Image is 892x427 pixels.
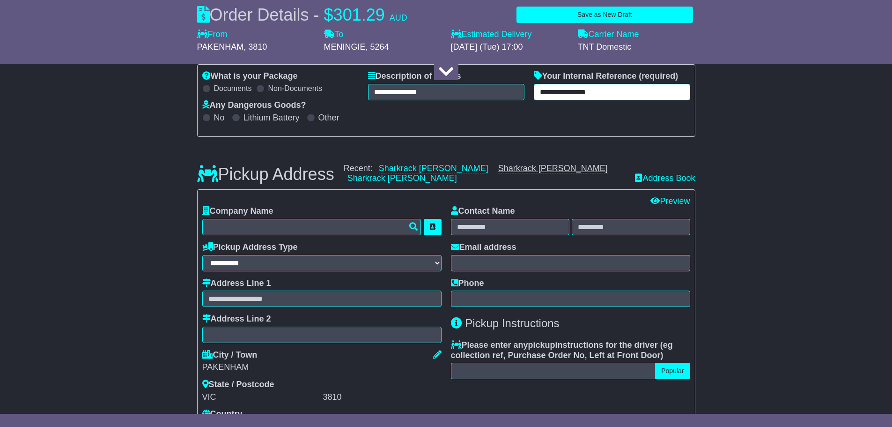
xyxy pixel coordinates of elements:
span: eg collection ref, Purchase Order No, Left at Front Door [451,340,673,360]
label: Documents [214,84,252,93]
label: Contact Name [451,206,515,217]
button: Save as New Draft [516,7,693,23]
a: Address Book [635,173,695,184]
div: 3810 [323,392,442,403]
span: pickup [528,340,555,350]
h3: Pickup Address [197,165,334,184]
div: TNT Domestic [578,42,695,52]
div: PAKENHAM [202,362,442,373]
span: Pickup Instructions [465,317,559,330]
span: $ [324,5,333,24]
span: PAKENHAM [197,42,244,52]
label: Email address [451,242,516,253]
label: Please enter any instructions for the driver ( ) [451,340,690,360]
label: Phone [451,278,484,289]
span: MENINGIE [324,42,366,52]
label: What is your Package [202,71,298,82]
button: Popular [655,363,690,379]
label: Company Name [202,206,273,217]
span: , 3810 [243,42,267,52]
a: Sharkrack [PERSON_NAME] [379,164,488,173]
label: Pickup Address Type [202,242,298,253]
span: 301.29 [333,5,385,24]
div: VIC [202,392,321,403]
div: [DATE] (Tue) 17:00 [451,42,568,52]
label: Non-Documents [268,84,322,93]
label: State / Postcode [202,380,274,390]
a: Sharkrack [PERSON_NAME] [498,164,608,173]
label: Carrier Name [578,30,639,40]
label: To [324,30,344,40]
label: Address Line 2 [202,314,271,324]
a: Sharkrack [PERSON_NAME] [347,173,457,183]
div: Recent: [344,164,626,184]
div: Order Details - [197,5,407,25]
label: Country [202,409,243,420]
label: City / Town [202,350,258,360]
label: No [214,113,225,123]
label: Lithium Battery [243,113,300,123]
label: Any Dangerous Goods? [202,100,306,111]
label: Address Line 1 [202,278,271,289]
a: Preview [650,196,690,206]
label: Estimated Delivery [451,30,568,40]
label: Other [318,113,339,123]
span: , 5264 [366,42,389,52]
label: From [197,30,228,40]
span: AUD [390,13,407,22]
